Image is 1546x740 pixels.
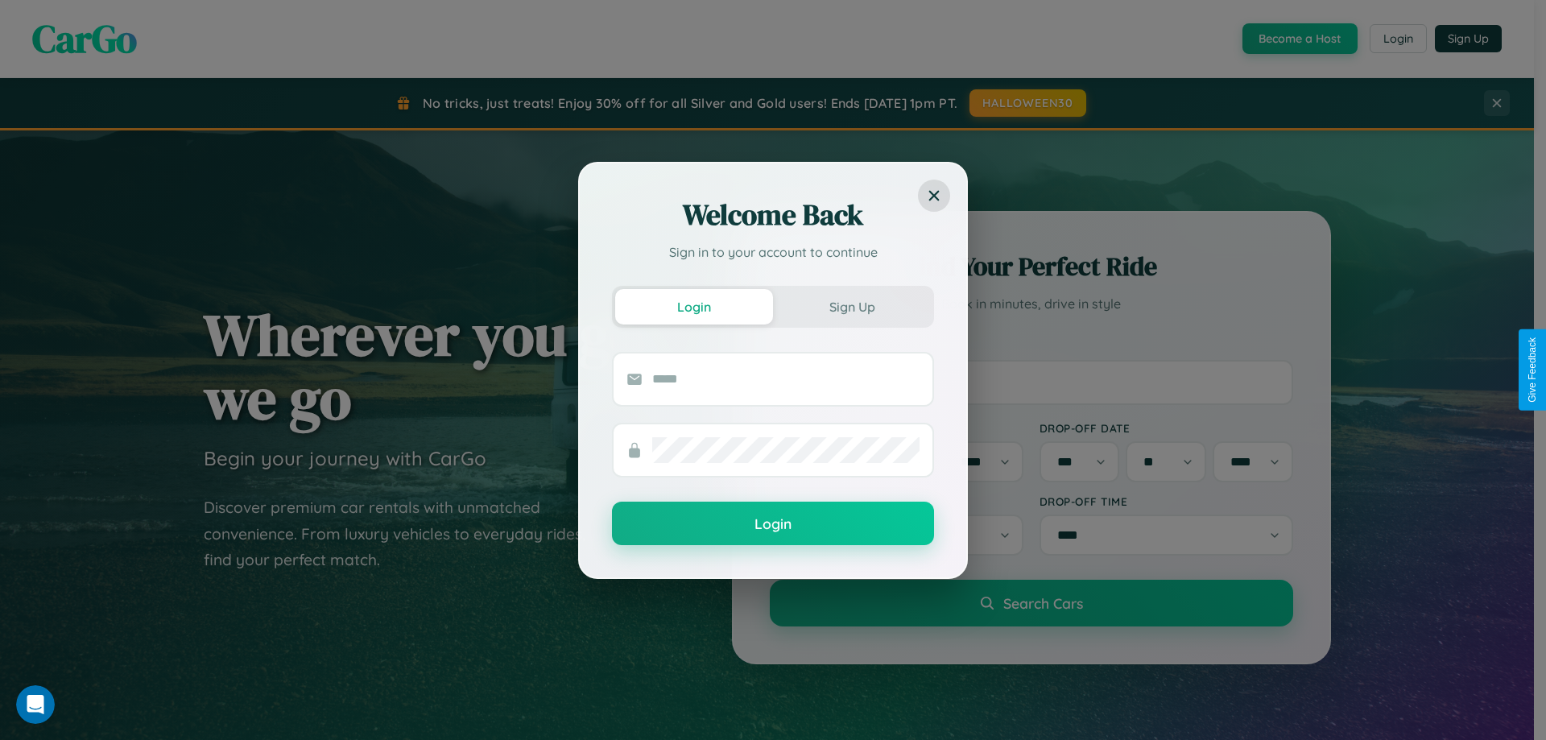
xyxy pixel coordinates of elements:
[612,196,934,234] h2: Welcome Back
[773,289,931,325] button: Sign Up
[612,242,934,262] p: Sign in to your account to continue
[615,289,773,325] button: Login
[16,685,55,724] iframe: Intercom live chat
[1527,337,1538,403] div: Give Feedback
[612,502,934,545] button: Login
